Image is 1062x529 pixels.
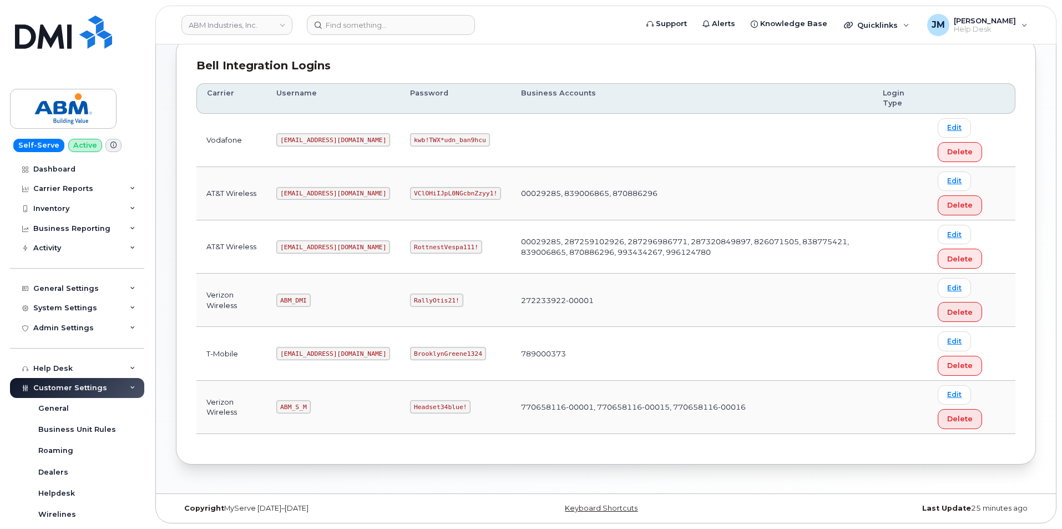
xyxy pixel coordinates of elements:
a: Edit [938,172,971,191]
code: ABM_S_M [276,400,310,414]
th: Login Type [873,83,928,114]
div: Jonas Mutoke [919,14,1035,36]
td: 789000373 [511,327,873,380]
td: 770658116-00001, 770658116-00015, 770658116-00016 [511,381,873,434]
span: Delete [947,360,973,371]
td: Verizon Wireless [196,274,266,327]
input: Find something... [307,15,475,35]
th: Carrier [196,83,266,114]
span: Alerts [712,18,735,29]
div: Quicklinks [836,14,917,36]
th: Username [266,83,400,114]
span: Help Desk [954,25,1016,34]
div: 25 minutes ago [749,504,1036,513]
th: Business Accounts [511,83,873,114]
span: Delete [947,414,973,424]
code: BrooklynGreene1324 [410,347,486,360]
code: RallyOtis21! [410,294,463,307]
code: [EMAIL_ADDRESS][DOMAIN_NAME] [276,133,390,147]
button: Delete [938,249,982,269]
span: Support [656,18,687,29]
span: [PERSON_NAME] [954,16,1016,25]
button: Delete [938,142,982,162]
a: Edit [938,118,971,138]
code: VClOHiIJpL0NGcbnZzyy1! [410,187,501,200]
button: Delete [938,302,982,322]
span: Delete [947,200,973,210]
td: 00029285, 839006865, 870886296 [511,167,873,220]
code: Headset34blue! [410,400,471,414]
span: Quicklinks [857,21,898,29]
span: Delete [947,147,973,157]
code: kwb!TWX*udn_ban9hcu [410,133,489,147]
a: Edit [938,331,971,351]
code: RottnestVespa111! [410,240,482,254]
code: ABM_DMI [276,294,310,307]
span: Knowledge Base [760,18,827,29]
code: [EMAIL_ADDRESS][DOMAIN_NAME] [276,240,390,254]
a: Edit [938,385,971,405]
strong: Copyright [184,504,224,512]
div: MyServe [DATE]–[DATE] [176,504,463,513]
td: 272233922-00001 [511,274,873,327]
a: Edit [938,278,971,298]
button: Delete [938,356,982,376]
a: Support [639,13,695,35]
td: AT&T Wireless [196,167,266,220]
code: [EMAIL_ADDRESS][DOMAIN_NAME] [276,347,390,360]
td: AT&T Wireless [196,220,266,274]
div: Bell Integration Logins [196,58,1015,74]
code: [EMAIL_ADDRESS][DOMAIN_NAME] [276,187,390,200]
td: Verizon Wireless [196,381,266,434]
span: JM [932,18,945,32]
a: Knowledge Base [743,13,835,35]
a: Alerts [695,13,743,35]
a: Keyboard Shortcuts [565,504,638,512]
td: T-Mobile [196,327,266,380]
a: ABM Industries, Inc. [181,15,292,35]
td: Vodafone [196,114,266,167]
span: Delete [947,254,973,264]
button: Delete [938,195,982,215]
strong: Last Update [922,504,971,512]
span: Delete [947,307,973,318]
th: Password [400,83,511,114]
td: 00029285, 287259102926, 287296986771, 287320849897, 826071505, 838775421, 839006865, 870886296, 9... [511,220,873,274]
a: Edit [938,225,971,244]
button: Delete [938,409,982,429]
